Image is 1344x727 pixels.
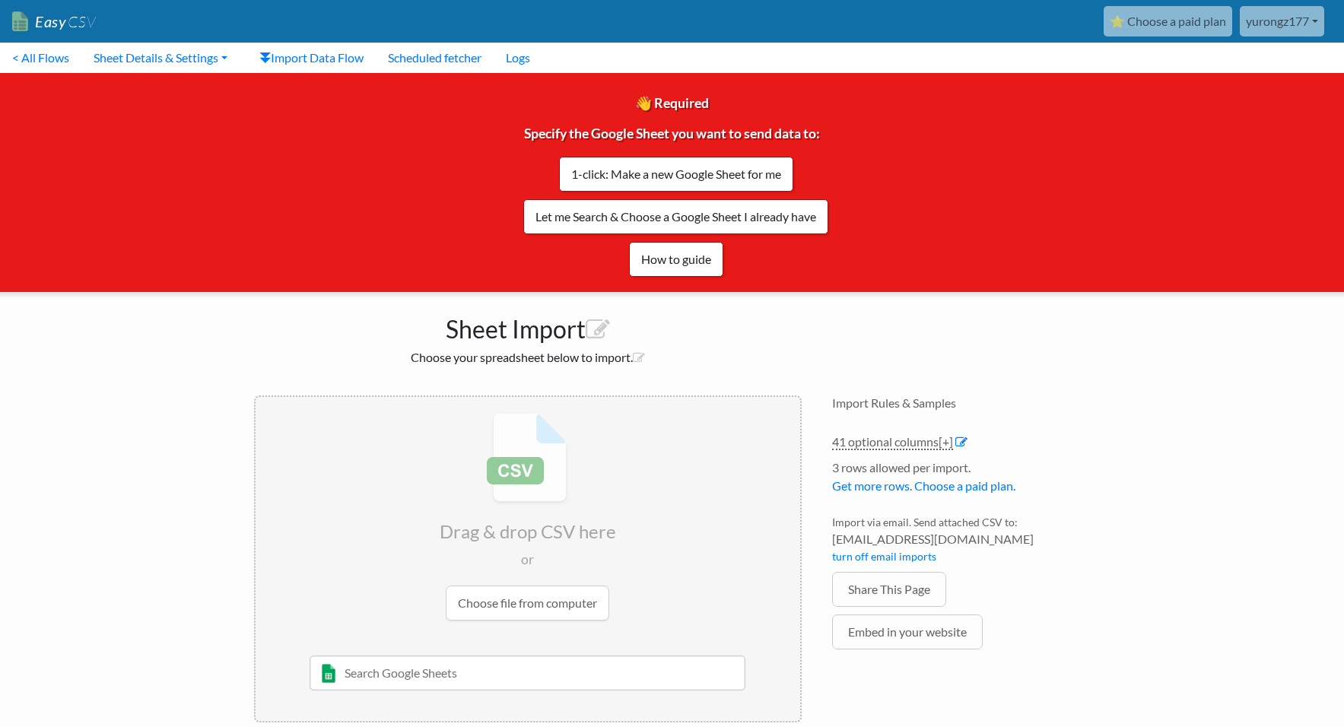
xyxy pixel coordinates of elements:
a: Logs [494,43,542,73]
a: EasyCSV [12,6,96,37]
a: yurongz177 [1240,6,1324,37]
a: How to guide [629,242,723,277]
a: Scheduled fetcher [376,43,494,73]
a: 41 optional columns[+] [832,434,953,450]
a: Embed in your website [832,614,983,649]
a: 1-click: Make a new Google Sheet for me [559,157,793,192]
li: 3 rows allowed per import. [832,459,1091,503]
h1: Sheet Import [254,307,802,344]
h4: Import Rules & Samples [832,395,1091,410]
a: Let me Search & Choose a Google Sheet I already have [523,199,828,234]
span: [EMAIL_ADDRESS][DOMAIN_NAME] [832,530,1091,548]
a: Import Data Flow [247,43,376,73]
li: Import via email. Send attached CSV to: [832,514,1091,572]
a: Share This Page [832,572,946,607]
a: Sheet Details & Settings [81,43,240,73]
input: Search Google Sheets [310,656,745,690]
span: [+] [939,434,953,449]
h2: Choose your spreadsheet below to import. [254,350,802,364]
a: turn off email imports [832,550,936,563]
a: ⭐ Choose a paid plan [1104,6,1232,37]
span: CSV [66,12,96,31]
span: 👋 Required Specify the Google Sheet you want to send data to: [516,95,828,220]
a: Get more rows. Choose a paid plan. [832,478,1015,493]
